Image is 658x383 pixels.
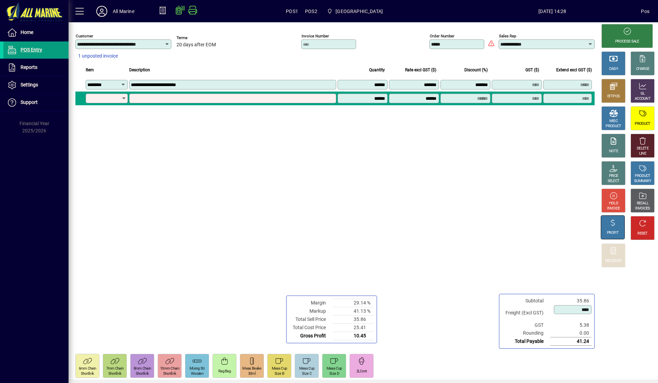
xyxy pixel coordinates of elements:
[78,52,118,60] span: 1 unposted invoice
[550,297,592,305] td: 35.86
[289,323,333,332] td: Total Cost Price
[289,332,333,340] td: Gross Profit
[641,6,649,17] div: Pos
[176,42,216,48] span: 20 days after EOM
[525,66,539,74] span: GST ($)
[556,66,592,74] span: Extend excl GST ($)
[609,67,618,72] div: CASH
[86,66,94,74] span: Item
[635,206,650,211] div: INVOICES
[405,66,436,74] span: Rate excl GST ($)
[163,371,176,376] div: Shortlink
[242,366,261,371] div: Meas Beake
[75,50,121,62] button: 1 unposted invoice
[609,149,618,154] div: NOTE
[3,76,69,94] a: Settings
[464,66,488,74] span: Discount (%)
[609,119,618,124] div: MISC
[218,369,231,374] div: Rag Bag
[289,299,333,307] td: Margin
[499,34,516,38] mat-label: Sales rep
[91,5,113,17] button: Profile
[248,371,256,376] div: 30ml
[502,321,550,329] td: GST
[333,299,374,307] td: 29.14 %
[191,371,203,376] div: Wooden
[21,29,33,35] span: Home
[369,66,385,74] span: Quantity
[286,6,298,17] span: POS1
[106,366,124,371] div: 7mm Chain
[333,307,374,315] td: 41.13 %
[3,94,69,111] a: Support
[190,366,205,371] div: Mixing Sti
[21,99,38,105] span: Support
[272,366,287,371] div: Meas Cup
[635,173,650,179] div: PRODUCT
[324,5,386,17] span: Port Road
[637,201,649,206] div: RECALL
[3,24,69,41] a: Home
[302,371,312,376] div: Size C
[81,371,94,376] div: Shortlink
[129,66,150,74] span: Description
[305,6,317,17] span: POS2
[3,59,69,76] a: Reports
[21,47,42,52] span: POS Entry
[356,369,367,374] div: 2LCont
[289,307,333,315] td: Markup
[299,366,314,371] div: Meas Cup
[502,329,550,337] td: Rounding
[635,96,650,101] div: ACCOUNT
[289,315,333,323] td: Total Sell Price
[550,321,592,329] td: 5.38
[275,371,284,376] div: Size B
[502,337,550,346] td: Total Payable
[329,371,339,376] div: Size D
[634,179,651,184] div: SUMMARY
[607,230,619,236] div: PROFIT
[333,332,374,340] td: 10.45
[609,201,618,206] div: HOLD
[134,366,151,371] div: 8mm Chain
[639,151,646,156] div: LINE
[464,6,641,17] span: [DATE] 14:28
[21,64,37,70] span: Reports
[113,6,134,17] div: All Marine
[637,231,648,236] div: RESET
[430,34,454,38] mat-label: Order number
[609,173,618,179] div: PRICE
[302,34,329,38] mat-label: Invoice number
[160,366,179,371] div: 10mm Chain
[176,36,218,40] span: Terms
[635,121,650,127] div: PRODUCT
[76,34,93,38] mat-label: Customer
[502,305,550,321] td: Freight (Excl GST)
[608,179,620,184] div: SELECT
[336,6,383,17] span: [GEOGRAPHIC_DATA]
[637,146,648,151] div: DELETE
[108,371,122,376] div: Shortlink
[641,91,645,96] div: GL
[136,371,149,376] div: Shortlink
[550,329,592,337] td: 0.00
[606,124,621,129] div: PRODUCT
[615,39,639,44] div: PROCESS SALE
[607,94,620,99] div: EFTPOS
[327,366,342,371] div: Meas Cup
[605,259,622,264] div: DISCOUNT
[333,315,374,323] td: 35.86
[502,297,550,305] td: Subtotal
[550,337,592,346] td: 41.24
[21,82,38,87] span: Settings
[636,67,649,72] div: CHARGE
[333,323,374,332] td: 25.41
[79,366,96,371] div: 6mm Chain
